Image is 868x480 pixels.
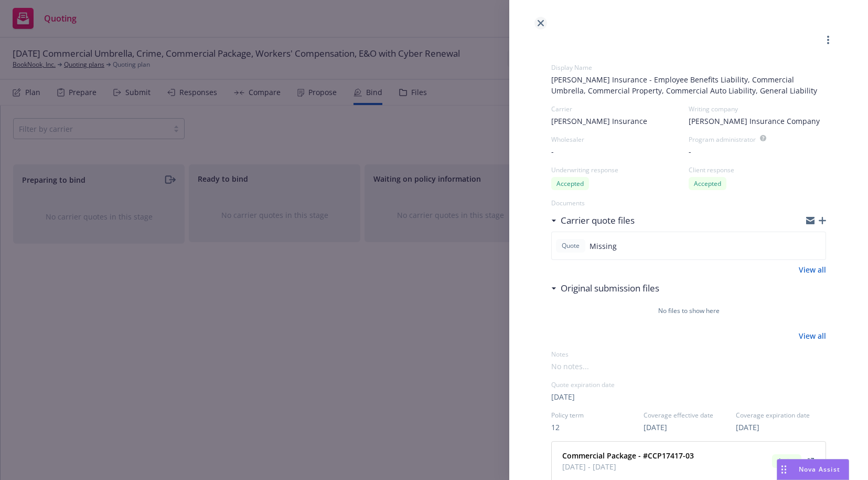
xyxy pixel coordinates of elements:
span: [PERSON_NAME] Insurance [551,116,647,127]
span: Nova Assist [799,465,840,474]
div: Client response [689,165,826,174]
div: Display Name [551,63,826,72]
span: - [689,146,691,157]
div: Carrier quote files [551,214,635,227]
div: Wholesaler [551,135,689,144]
span: [DATE] - [DATE] [562,461,694,472]
h3: Carrier quote files [561,214,635,227]
div: Carrier [551,105,689,113]
div: Drag to move [777,460,790,479]
span: Active [776,456,797,466]
span: Missing [590,241,617,252]
button: Nova Assist [777,459,849,480]
span: Policy term [551,411,641,420]
span: - [551,146,554,157]
span: [PERSON_NAME] Insurance - Employee Benefits Liability, Commercial Umbrella, Commercial Property, ... [551,74,826,96]
a: close [534,17,547,29]
a: View all [799,330,826,341]
a: View Policy [805,455,817,467]
span: Coverage expiration date [736,411,826,420]
span: [DATE] [551,391,575,402]
strong: Commercial Package - #CCP17417-03 [562,451,694,461]
div: Underwriting response [551,165,689,174]
span: Quote [560,241,581,251]
div: Accepted [689,177,726,190]
span: No files to show here [658,306,720,316]
h3: Original submission files [561,281,659,295]
div: Quote expiration date [551,380,826,389]
div: Notes [551,350,826,359]
div: Program administrator [689,135,756,144]
a: View all [799,264,826,275]
span: Coverage effective date [644,411,734,420]
div: Original submission files [551,281,659,295]
div: Writing company [689,105,826,113]
div: Documents [551,199,826,207]
span: [PERSON_NAME] Insurance Company [689,116,820,127]
a: more [822,34,834,46]
div: Accepted [551,177,589,190]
